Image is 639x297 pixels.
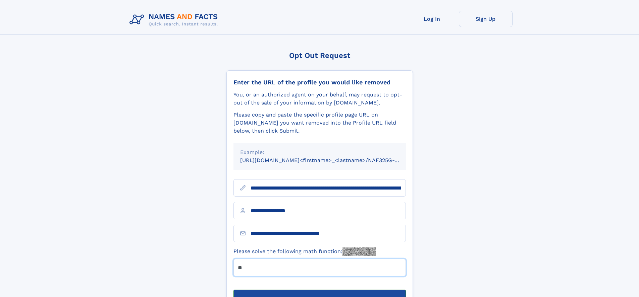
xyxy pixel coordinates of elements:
[405,11,459,27] a: Log In
[459,11,513,27] a: Sign Up
[233,91,406,107] div: You, or an authorized agent on your behalf, may request to opt-out of the sale of your informatio...
[240,157,419,163] small: [URL][DOMAIN_NAME]<firstname>_<lastname>/NAF325G-xxxxxxxx
[233,247,376,256] label: Please solve the following math function:
[127,11,223,29] img: Logo Names and Facts
[240,148,399,156] div: Example:
[233,79,406,86] div: Enter the URL of the profile you would like removed
[233,111,406,135] div: Please copy and paste the specific profile page URL on [DOMAIN_NAME] you want removed into the Pr...
[226,51,413,60] div: Opt Out Request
